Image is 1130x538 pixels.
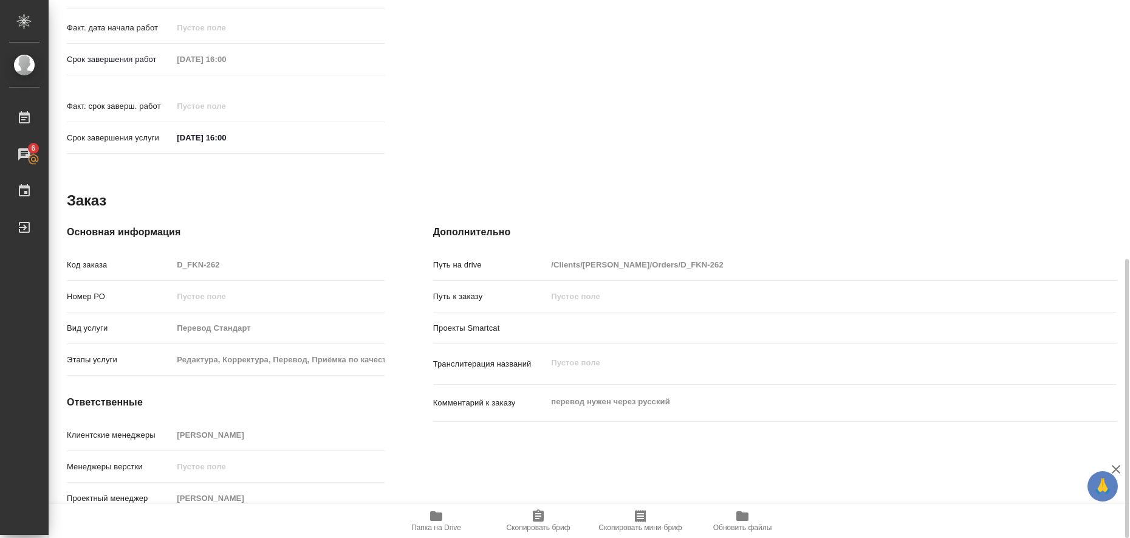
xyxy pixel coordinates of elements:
button: Обновить файлы [691,504,793,538]
input: ✎ Введи что-нибудь [173,129,279,147]
p: Код заказа [67,259,173,271]
span: 🙏 [1092,474,1113,499]
h2: Заказ [67,191,106,210]
button: 🙏 [1087,471,1118,502]
input: Пустое поле [173,256,384,274]
input: Пустое поле [173,351,384,368]
p: Факт. дата начала работ [67,22,173,34]
p: Проектный менеджер [67,492,173,505]
a: 6 [3,139,46,170]
span: Папка на Drive [411,523,461,532]
input: Пустое поле [173,426,384,444]
textarea: перевод нужен через русский [547,391,1060,412]
button: Папка на Drive [385,504,487,538]
p: Транслитерация названий [433,358,547,370]
h4: Ответственные [67,395,385,410]
span: 6 [24,142,43,154]
p: Факт. срок заверш. работ [67,100,173,112]
p: Путь на drive [433,259,547,271]
p: Клиентские менеджеры [67,429,173,441]
input: Пустое поле [173,50,279,68]
p: Этапы услуги [67,354,173,366]
span: Скопировать бриф [506,523,570,532]
p: Проекты Smartcat [433,322,547,334]
h4: Дополнительно [433,225,1117,240]
p: Комментарий к заказу [433,397,547,409]
p: Срок завершения работ [67,53,173,66]
p: Номер РО [67,291,173,303]
input: Пустое поле [173,458,384,475]
h4: Основная информация [67,225,385,240]
input: Пустое поле [547,288,1060,305]
p: Путь к заказу [433,291,547,303]
input: Пустое поле [173,19,279,36]
input: Пустое поле [173,319,384,337]
input: Пустое поле [173,97,279,115]
p: Срок завершения услуги [67,132,173,144]
p: Менеджеры верстки [67,461,173,473]
span: Скопировать мини-бриф [598,523,682,532]
button: Скопировать мини-бриф [589,504,691,538]
input: Пустое поле [547,256,1060,274]
p: Вид услуги [67,322,173,334]
span: Обновить файлы [713,523,772,532]
button: Скопировать бриф [487,504,589,538]
input: Пустое поле [173,489,384,507]
input: Пустое поле [173,288,384,305]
